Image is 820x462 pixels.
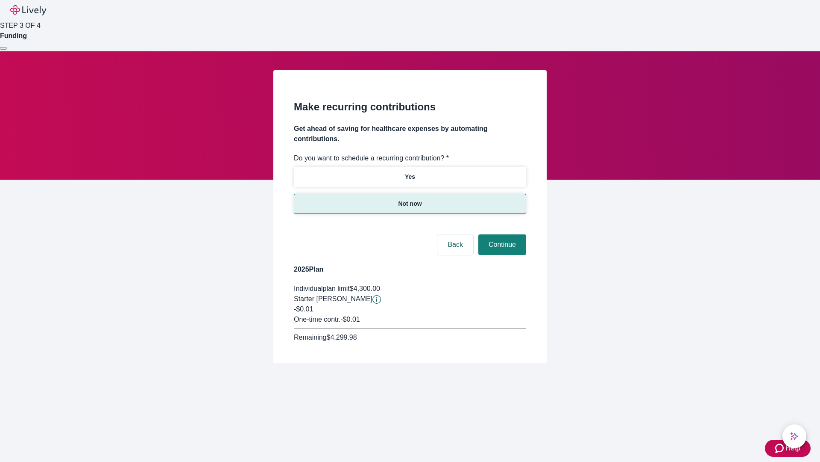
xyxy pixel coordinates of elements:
[294,264,526,275] h4: 2025 Plan
[775,443,785,453] svg: Zendesk support icon
[790,432,799,441] svg: Lively AI Assistant
[372,295,381,304] svg: Starter penny details
[294,285,350,292] span: Individual plan limit
[398,199,422,208] p: Not now
[294,305,313,313] span: -$0.01
[294,99,526,115] h2: Make recurring contributions
[478,234,526,255] button: Continue
[294,194,526,214] button: Not now
[10,5,46,15] img: Lively
[782,424,806,448] button: chat
[437,234,473,255] button: Back
[294,334,326,341] span: Remaining
[765,440,811,457] button: Zendesk support iconHelp
[294,316,340,323] span: One-time contr.
[294,295,372,302] span: Starter [PERSON_NAME]
[405,172,415,181] p: Yes
[294,167,526,187] button: Yes
[326,334,357,341] span: $4,299.98
[340,316,360,323] span: - $0.01
[294,124,526,144] h4: Get ahead of saving for healthcare expenses by automating contributions.
[785,443,800,453] span: Help
[372,295,381,304] button: Lively will contribute $0.01 to establish your account
[294,153,449,163] label: Do you want to schedule a recurring contribution? *
[350,285,380,292] span: $4,300.00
